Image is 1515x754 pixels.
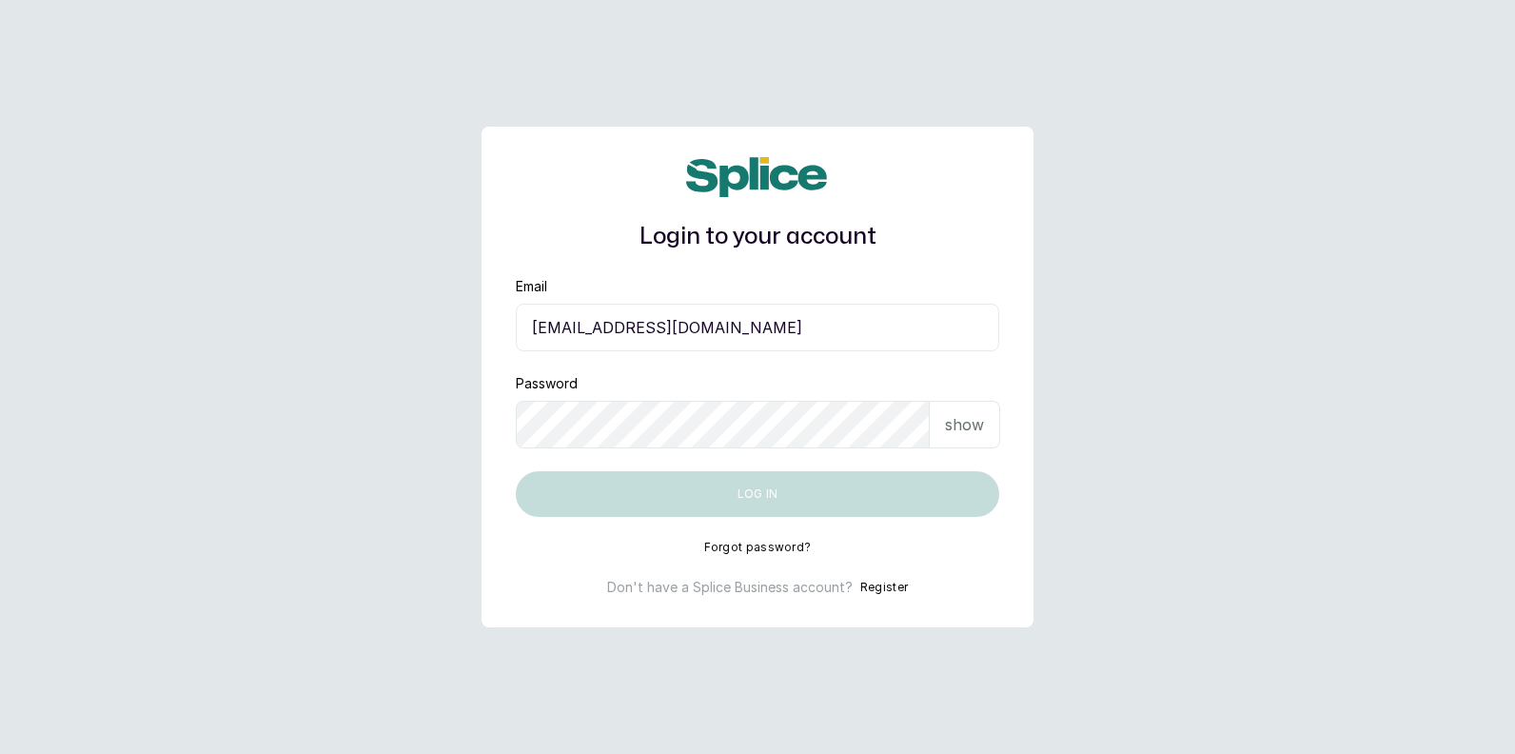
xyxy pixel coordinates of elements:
p: show [945,413,984,436]
input: email@acme.com [516,304,999,351]
h1: Login to your account [516,220,999,254]
label: Email [516,277,547,296]
button: Forgot password? [704,540,812,555]
button: Register [860,578,908,597]
p: Don't have a Splice Business account? [607,578,853,597]
button: Log in [516,471,999,517]
label: Password [516,374,578,393]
